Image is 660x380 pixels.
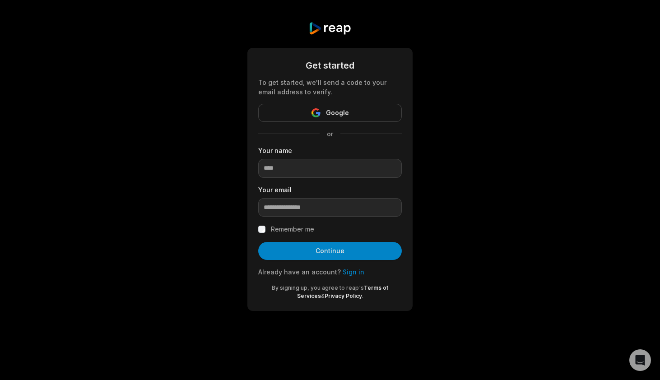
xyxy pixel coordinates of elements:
span: Google [326,107,349,118]
span: Already have an account? [258,268,341,276]
span: & [321,292,325,299]
span: . [362,292,363,299]
div: Open Intercom Messenger [629,349,651,371]
label: Your email [258,185,402,195]
span: By signing up, you agree to reap's [272,284,364,291]
button: Google [258,104,402,122]
img: reap [308,22,351,35]
button: Continue [258,242,402,260]
label: Your name [258,146,402,155]
label: Remember me [271,224,314,235]
span: or [320,129,340,139]
a: Privacy Policy [325,292,362,299]
div: Get started [258,59,402,72]
div: To get started, we'll send a code to your email address to verify. [258,78,402,97]
a: Sign in [343,268,364,276]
